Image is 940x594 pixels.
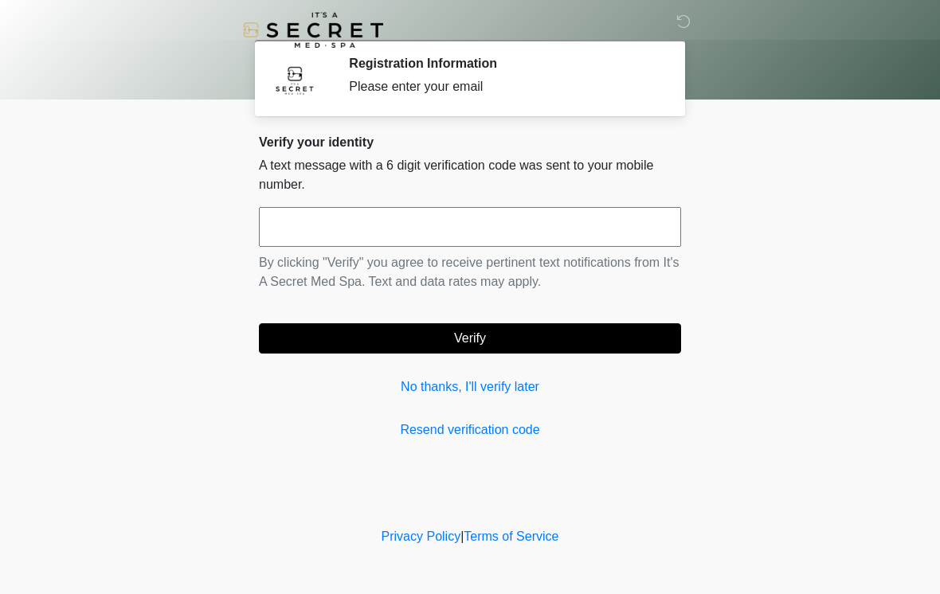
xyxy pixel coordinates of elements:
p: By clicking "Verify" you agree to receive pertinent text notifications from It's A Secret Med Spa... [259,253,681,291]
div: Please enter your email [349,77,657,96]
h2: Registration Information [349,56,657,71]
a: Privacy Policy [382,530,461,543]
a: | [460,530,464,543]
p: A text message with a 6 digit verification code was sent to your mobile number. [259,156,681,194]
button: Verify [259,323,681,354]
img: Agent Avatar [271,56,319,104]
a: No thanks, I'll verify later [259,377,681,397]
img: It's A Secret Med Spa Logo [243,12,383,48]
h2: Verify your identity [259,135,681,150]
a: Terms of Service [464,530,558,543]
a: Resend verification code [259,420,681,440]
